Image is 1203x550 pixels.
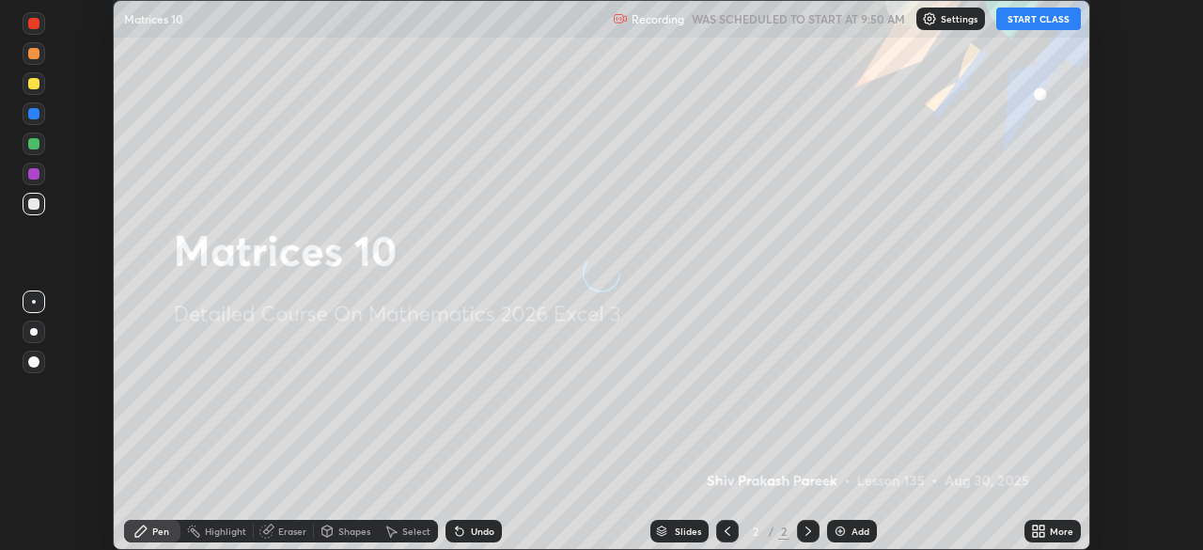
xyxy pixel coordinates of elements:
div: Select [402,526,430,536]
div: Shapes [338,526,370,536]
p: Settings [941,14,977,24]
p: Recording [632,12,684,26]
div: Add [851,526,869,536]
div: Slides [675,526,701,536]
p: Matrices 10 [124,11,183,26]
div: Highlight [205,526,246,536]
div: 2 [746,526,765,537]
img: recording.375f2c34.svg [613,11,628,26]
div: Pen [152,526,169,536]
img: class-settings-icons [922,11,937,26]
div: / [769,526,774,537]
div: More [1050,526,1073,536]
button: START CLASS [996,8,1081,30]
h5: WAS SCHEDULED TO START AT 9:50 AM [692,10,905,27]
div: 2 [778,523,789,540]
div: Eraser [278,526,306,536]
img: add-slide-button [833,524,848,539]
div: Undo [471,526,494,536]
